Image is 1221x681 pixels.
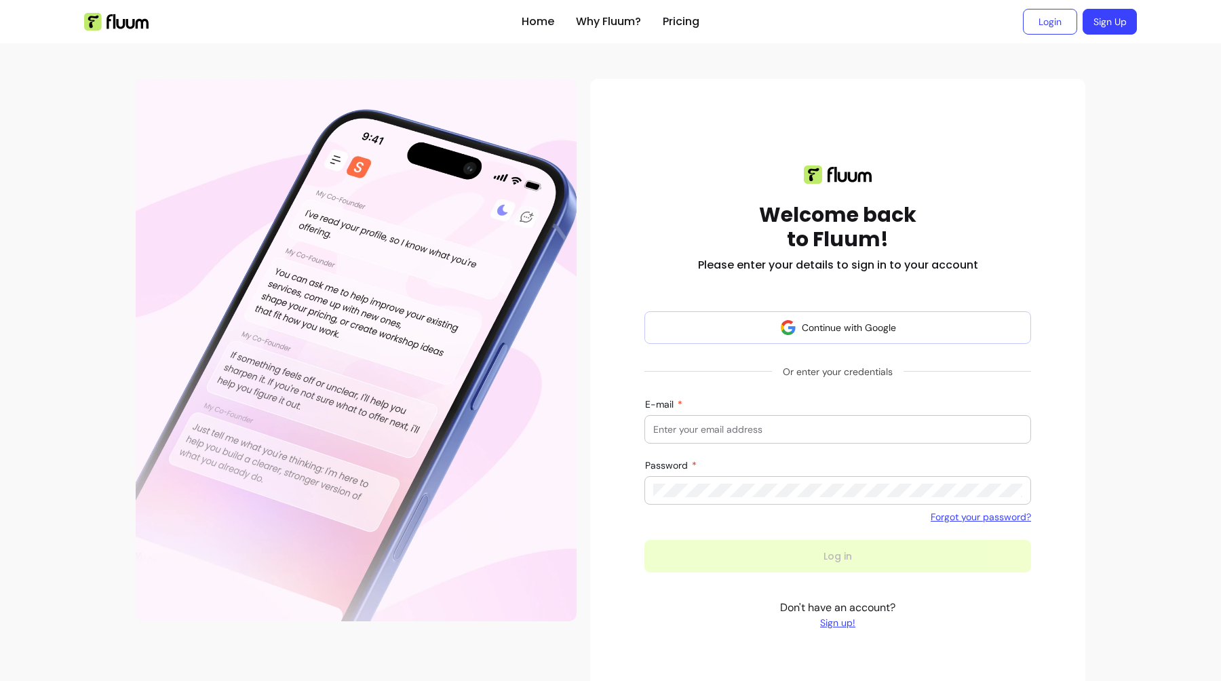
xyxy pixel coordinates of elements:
a: Forgot your password? [931,510,1031,524]
h2: Please enter your details to sign in to your account [698,257,978,273]
span: Or enter your credentials [772,359,904,384]
div: Illustration of Fluum AI Co-Founder on a smartphone, showing AI chat guidance that helps freelanc... [136,79,577,621]
a: Sign up! [780,616,895,629]
button: Continue with Google [644,311,1031,344]
h1: Welcome back to Fluum! [759,203,916,252]
input: E-mail [653,423,1022,436]
p: Don't have an account? [780,600,895,629]
img: avatar [780,319,796,336]
input: Password [653,484,1022,497]
a: Sign Up [1083,9,1137,35]
a: Home [522,14,554,30]
a: Pricing [663,14,699,30]
img: Fluum logo [804,166,872,184]
span: E-mail [645,398,676,410]
a: Why Fluum? [576,14,641,30]
a: Login [1023,9,1077,35]
img: Fluum Logo [84,13,149,31]
span: Password [645,459,691,471]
